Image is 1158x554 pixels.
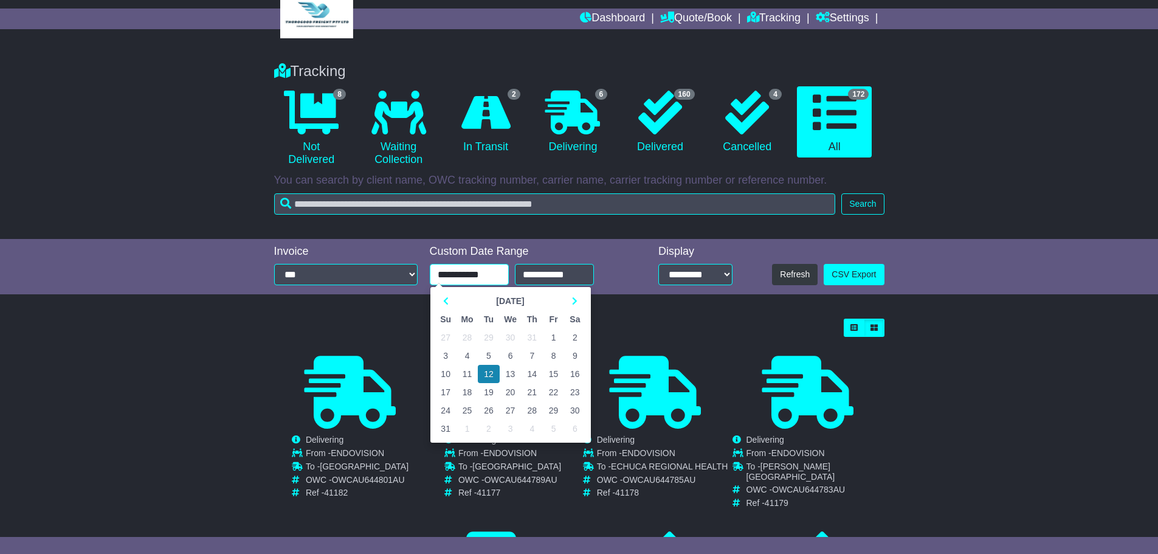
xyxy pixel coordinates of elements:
[306,448,408,462] td: From -
[543,401,564,420] td: 29
[477,488,500,497] span: 41177
[622,448,675,458] span: ENDOVISION
[500,328,522,347] td: 30
[543,347,564,365] td: 8
[841,193,884,215] button: Search
[435,420,457,438] td: 31
[597,475,728,488] td: OWC -
[435,383,457,401] td: 17
[457,328,478,347] td: 28
[746,462,884,485] td: To -
[564,365,585,383] td: 16
[622,86,697,158] a: 160 Delivered
[564,401,585,420] td: 30
[331,448,384,458] span: ENDOVISION
[543,365,564,383] td: 15
[824,264,884,285] a: CSV Export
[522,310,543,328] th: Th
[478,365,499,383] td: 12
[564,328,585,347] td: 2
[458,488,561,498] td: Ref -
[746,462,835,482] span: [PERSON_NAME][GEOGRAPHIC_DATA]
[522,328,543,347] td: 31
[478,347,499,365] td: 5
[597,448,728,462] td: From -
[274,245,418,258] div: Invoice
[320,462,408,471] span: [GEOGRAPHIC_DATA]
[500,347,522,365] td: 6
[597,462,728,475] td: To -
[564,383,585,401] td: 23
[500,401,522,420] td: 27
[797,86,872,158] a: 172 All
[522,347,543,365] td: 7
[710,86,785,158] a: 4 Cancelled
[508,89,520,100] span: 2
[543,328,564,347] td: 1
[332,475,405,485] span: OWCAU644801AU
[435,310,457,328] th: Su
[478,310,499,328] th: Tu
[484,475,557,485] span: OWCAU644789AU
[333,89,346,100] span: 8
[500,310,522,328] th: We
[543,383,564,401] td: 22
[306,462,408,475] td: To -
[500,420,522,438] td: 3
[597,435,635,445] span: Delivering
[457,420,478,438] td: 1
[522,401,543,420] td: 28
[674,89,695,100] span: 160
[771,448,825,458] span: ENDOVISION
[435,347,457,365] td: 3
[543,310,564,328] th: Fr
[580,9,645,29] a: Dashboard
[430,245,625,258] div: Custom Date Range
[361,86,436,171] a: Waiting Collection
[615,488,639,497] span: 41178
[522,383,543,401] td: 21
[435,401,457,420] td: 24
[457,310,478,328] th: Mo
[611,462,728,471] span: ECHUCA REGIONAL HEALTH
[746,435,784,445] span: Delivering
[483,448,537,458] span: ENDOVISION
[478,420,499,438] td: 2
[500,365,522,383] td: 13
[848,89,869,100] span: 172
[595,89,608,100] span: 6
[274,86,349,171] a: 8 Not Delivered
[658,245,732,258] div: Display
[746,448,884,462] td: From -
[458,448,561,462] td: From -
[746,498,884,508] td: Ref -
[522,365,543,383] td: 14
[274,174,884,187] p: You can search by client name, OWC tracking number, carrier name, carrier tracking number or refe...
[500,383,522,401] td: 20
[597,488,728,498] td: Ref -
[457,347,478,365] td: 4
[747,9,801,29] a: Tracking
[472,462,561,471] span: [GEOGRAPHIC_DATA]
[457,383,478,401] td: 18
[772,264,818,285] button: Refresh
[623,475,696,485] span: OWCAU644785AU
[324,488,348,497] span: 41182
[660,9,732,29] a: Quote/Book
[816,9,869,29] a: Settings
[564,420,585,438] td: 6
[765,498,788,508] span: 41179
[457,292,564,310] th: Select Month
[746,485,884,498] td: OWC -
[306,435,343,445] span: Delivering
[435,328,457,347] td: 27
[769,89,782,100] span: 4
[457,401,478,420] td: 25
[306,475,408,488] td: OWC -
[268,63,891,80] div: Tracking
[478,328,499,347] td: 29
[543,420,564,438] td: 5
[564,310,585,328] th: Sa
[478,401,499,420] td: 26
[564,347,585,365] td: 9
